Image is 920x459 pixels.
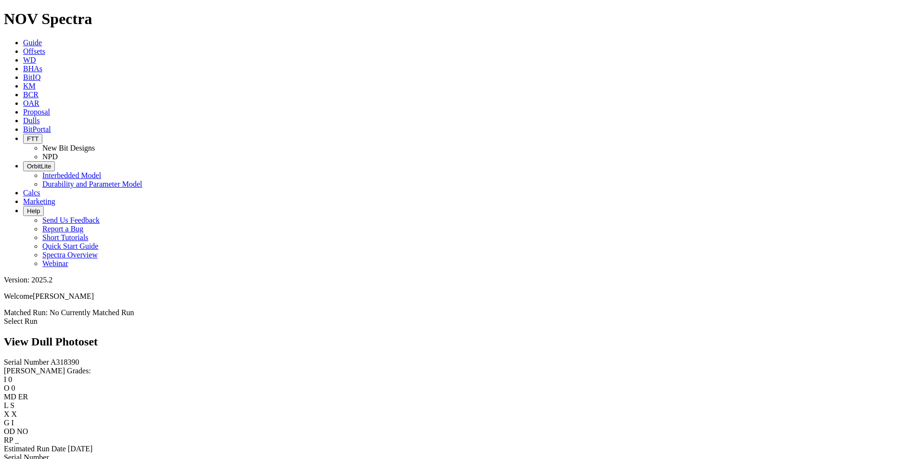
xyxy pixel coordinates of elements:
[23,90,38,99] a: BCR
[17,427,28,435] span: NO
[4,308,48,317] span: Matched Run:
[27,207,40,215] span: Help
[4,410,10,418] label: X
[23,161,55,171] button: OrbitLite
[4,384,10,392] label: O
[27,135,38,142] span: FTT
[23,82,36,90] a: KM
[23,99,39,107] a: OAR
[42,259,68,268] a: Webinar
[4,375,6,383] label: I
[23,116,40,125] a: Dulls
[4,427,15,435] label: OD
[12,419,14,427] span: I
[27,163,51,170] span: OrbitLite
[33,292,94,300] span: [PERSON_NAME]
[68,445,93,453] span: [DATE]
[4,292,916,301] p: Welcome
[23,206,44,216] button: Help
[42,225,83,233] a: Report a Bug
[4,401,8,409] label: L
[23,38,42,47] a: Guide
[51,358,79,366] span: A318390
[12,384,15,392] span: 0
[23,134,42,144] button: FTT
[4,317,38,325] a: Select Run
[12,410,17,418] span: X
[4,367,916,375] div: [PERSON_NAME] Grades:
[23,47,45,55] a: Offsets
[18,393,28,401] span: ER
[42,180,142,188] a: Durability and Parameter Model
[42,242,98,250] a: Quick Start Guide
[42,171,101,179] a: Interbedded Model
[23,108,50,116] a: Proposal
[42,233,89,242] a: Short Tutorials
[4,276,916,284] div: Version: 2025.2
[23,197,55,205] a: Marketing
[23,125,51,133] a: BitPortal
[42,153,58,161] a: NPD
[4,445,66,453] label: Estimated Run Date
[42,216,100,224] a: Send Us Feedback
[4,436,13,444] label: RP
[8,375,12,383] span: 0
[42,251,98,259] a: Spectra Overview
[4,358,49,366] label: Serial Number
[23,64,42,73] a: BHAs
[23,189,40,197] a: Calcs
[15,436,19,444] span: _
[4,393,16,401] label: MD
[23,73,40,81] a: BitIQ
[4,10,916,28] h1: NOV Spectra
[10,401,14,409] span: S
[50,308,134,317] span: No Currently Matched Run
[4,335,916,348] h2: View Dull Photoset
[23,56,36,64] a: WD
[4,419,10,427] label: G
[42,144,95,152] a: New Bit Designs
